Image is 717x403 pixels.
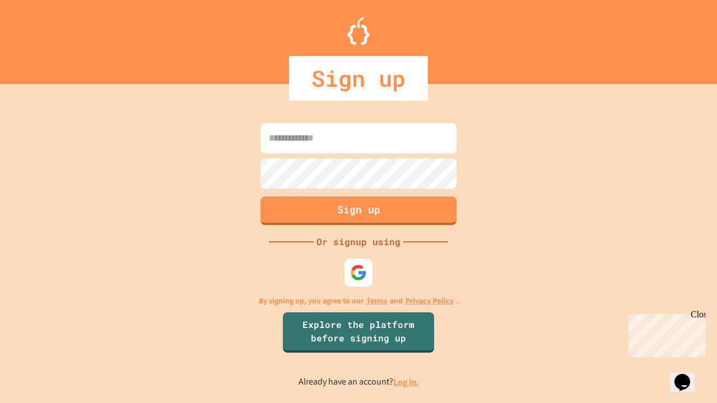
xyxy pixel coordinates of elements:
[350,264,367,281] img: google-icon.svg
[4,4,77,71] div: Chat with us now!Close
[393,376,419,388] a: Log in.
[347,17,370,45] img: Logo.svg
[299,375,419,389] p: Already have an account?
[406,295,454,307] a: Privacy Policy
[366,295,387,307] a: Terms
[624,310,706,357] iframe: chat widget
[260,196,457,225] button: Sign up
[289,56,428,101] div: Sign up
[314,235,403,249] div: Or signup using
[670,358,706,392] iframe: chat widget
[283,312,434,353] a: Explore the platform before signing up
[259,295,459,307] p: By signing up, you agree to our and .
